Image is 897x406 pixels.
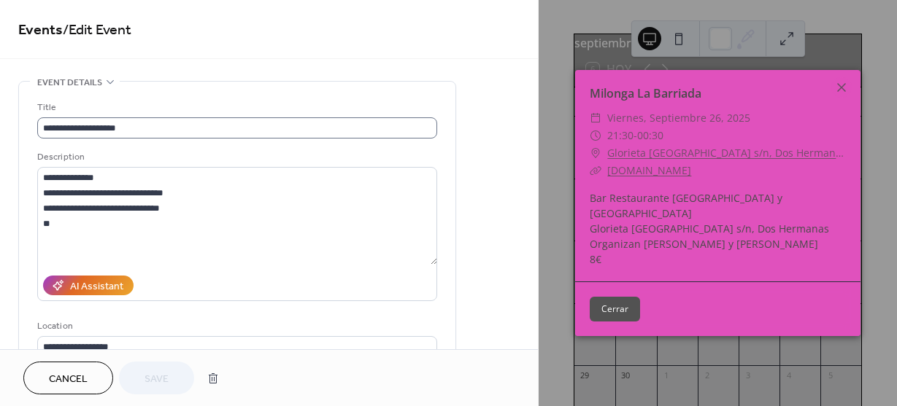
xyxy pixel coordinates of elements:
[590,162,601,179] div: ​
[63,16,131,44] span: / Edit Event
[607,163,691,177] a: [DOMAIN_NAME]
[590,127,601,144] div: ​
[590,144,601,162] div: ​
[637,128,663,142] span: 00:30
[43,276,134,295] button: AI Assistant
[607,109,750,127] span: viernes, septiembre 26, 2025
[18,16,63,44] a: Events
[590,297,640,321] button: Cerrar
[607,144,846,162] a: Glorieta [GEOGRAPHIC_DATA] s/n, Dos Hermanas
[634,128,637,142] span: -
[37,75,102,90] span: Event details
[590,85,701,101] a: Milonga La Barriada
[590,109,601,127] div: ​
[575,190,861,267] div: Bar Restaurante [GEOGRAPHIC_DATA] y [GEOGRAPHIC_DATA] Glorieta [GEOGRAPHIC_DATA] s/n, Dos Hermana...
[37,319,434,334] div: Location
[37,100,434,115] div: Title
[70,279,123,294] div: AI Assistant
[23,362,113,394] button: Cancel
[607,128,634,142] span: 21:30
[49,372,88,387] span: Cancel
[37,149,434,165] div: Description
